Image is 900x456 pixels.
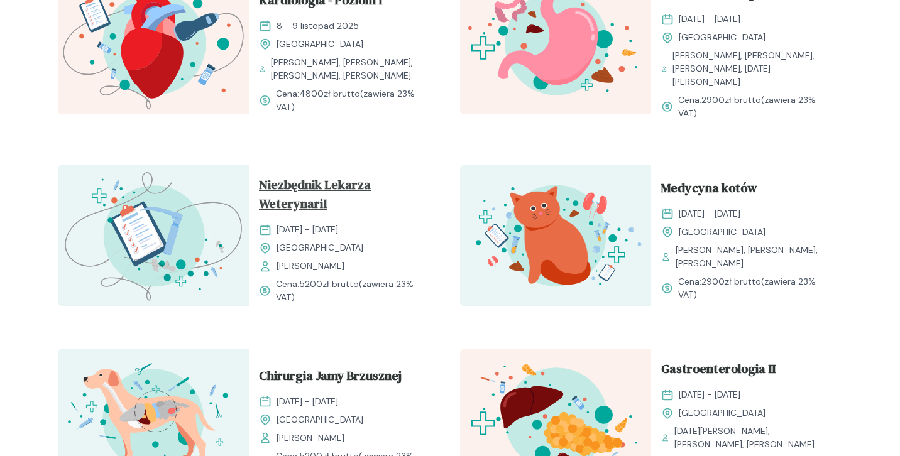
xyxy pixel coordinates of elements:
span: [DATE] - [DATE] [277,223,338,236]
span: [PERSON_NAME] [277,432,344,445]
span: Cena: (zawiera 23% VAT) [276,87,430,114]
span: [GEOGRAPHIC_DATA] [679,225,766,239]
span: Medycyna kotów [661,178,757,202]
span: Gastroenterologia II [661,359,776,383]
span: [DATE] - [DATE] [679,13,740,26]
a: Niezbędnik Lekarza WeterynariI [259,175,430,218]
span: 4800 zł brutto [299,88,360,99]
span: Cena: (zawiera 23% VAT) [678,94,832,120]
img: aHe4VUMqNJQqH-M0_ProcMH_T.svg [58,165,249,306]
a: Gastroenterologia II [661,359,832,383]
span: Cena: (zawiera 23% VAT) [276,278,430,304]
span: [PERSON_NAME], [PERSON_NAME], [PERSON_NAME] [676,244,832,270]
span: 5200 zł brutto [299,278,359,290]
span: [PERSON_NAME] [277,259,344,273]
a: Chirurgia Jamy Brzusznej [259,366,430,390]
span: [GEOGRAPHIC_DATA] [277,241,363,254]
span: [PERSON_NAME], [PERSON_NAME], [PERSON_NAME], [PERSON_NAME] [271,56,430,82]
span: 2900 zł brutto [701,276,761,287]
span: [GEOGRAPHIC_DATA] [679,406,766,420]
span: [DATE] - [DATE] [679,388,740,401]
span: [DATE] - [DATE] [679,207,740,220]
img: aHfQZEMqNJQqH-e8_MedKot_T.svg [460,165,651,306]
span: Cena: (zawiera 23% VAT) [678,275,832,301]
span: [DATE] - [DATE] [277,395,338,408]
span: 8 - 9 listopad 2025 [277,19,359,33]
a: Medycyna kotów [661,178,832,202]
span: [GEOGRAPHIC_DATA] [679,31,766,44]
span: [GEOGRAPHIC_DATA] [277,413,363,426]
span: [DATE][PERSON_NAME], [PERSON_NAME], [PERSON_NAME] [674,425,832,451]
span: Chirurgia Jamy Brzusznej [259,366,402,390]
span: [PERSON_NAME], [PERSON_NAME], [PERSON_NAME], [DATE][PERSON_NAME] [672,49,832,89]
span: [GEOGRAPHIC_DATA] [277,38,363,51]
span: 2900 zł brutto [701,94,761,106]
